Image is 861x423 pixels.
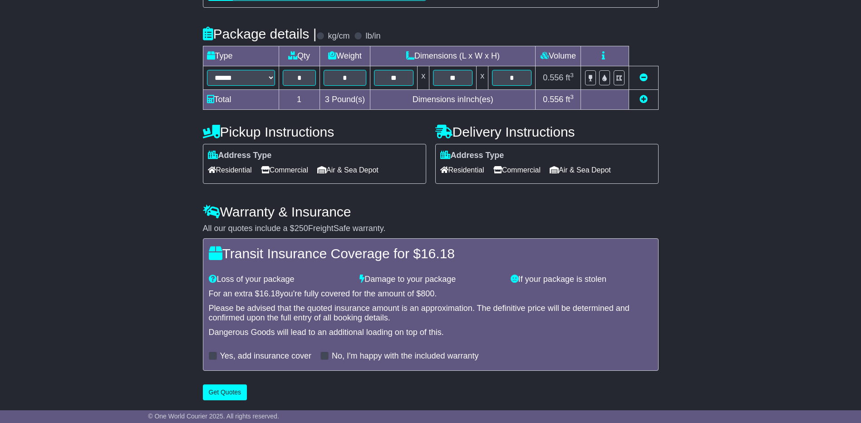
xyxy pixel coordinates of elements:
[320,90,370,110] td: Pound(s)
[203,224,659,234] div: All our quotes include a $ FreightSafe warranty.
[325,95,330,104] span: 3
[566,73,574,82] span: ft
[536,46,581,66] td: Volume
[317,163,379,177] span: Air & Sea Depot
[320,46,370,66] td: Weight
[543,95,563,104] span: 0.556
[550,163,611,177] span: Air & Sea Depot
[209,304,653,323] div: Please be advised that the quoted insurance amount is an approximation. The definitive price will...
[220,351,311,361] label: Yes, add insurance cover
[440,163,484,177] span: Residential
[209,328,653,338] div: Dangerous Goods will lead to an additional loading on top of this.
[543,73,563,82] span: 0.556
[640,95,648,104] a: Add new item
[493,163,541,177] span: Commercial
[209,289,653,299] div: For an extra $ you're fully covered for the amount of $ .
[203,124,426,139] h4: Pickup Instructions
[332,351,479,361] label: No, I'm happy with the included warranty
[570,72,574,79] sup: 3
[370,90,536,110] td: Dimensions in Inch(es)
[261,163,308,177] span: Commercial
[279,90,320,110] td: 1
[570,93,574,100] sup: 3
[260,289,280,298] span: 16.18
[279,46,320,66] td: Qty
[203,46,279,66] td: Type
[209,246,653,261] h4: Transit Insurance Coverage for $
[203,26,317,41] h4: Package details |
[355,275,506,285] div: Damage to your package
[421,289,434,298] span: 800
[208,163,252,177] span: Residential
[440,151,504,161] label: Address Type
[421,246,455,261] span: 16.18
[506,275,657,285] div: If your package is stolen
[204,275,355,285] div: Loss of your package
[477,66,488,90] td: x
[208,151,272,161] label: Address Type
[370,46,536,66] td: Dimensions (L x W x H)
[295,224,308,233] span: 250
[203,90,279,110] td: Total
[435,124,659,139] h4: Delivery Instructions
[365,31,380,41] label: lb/in
[203,384,247,400] button: Get Quotes
[328,31,349,41] label: kg/cm
[640,73,648,82] a: Remove this item
[203,204,659,219] h4: Warranty & Insurance
[566,95,574,104] span: ft
[418,66,429,90] td: x
[148,413,279,420] span: © One World Courier 2025. All rights reserved.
